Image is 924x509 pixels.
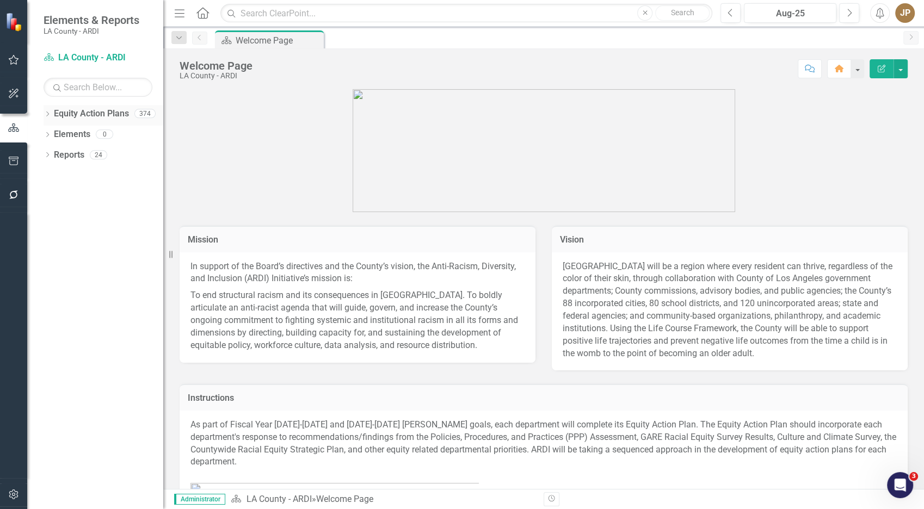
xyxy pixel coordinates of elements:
input: Search ClearPoint... [220,4,712,23]
button: Search [655,5,710,21]
img: ClearPoint Strategy [5,12,24,31]
p: In support of the Board’s directives and the County’s vision, the Anti-Racism, Diversity, and Inc... [190,260,525,288]
h3: Instructions [188,393,900,403]
p: As part of Fiscal Year [DATE]-[DATE] and [DATE]-[DATE] [PERSON_NAME] goals, each department will ... [190,419,897,470]
p: To end structural racism and its consequences in [GEOGRAPHIC_DATA]. To boldly articulate an anti-... [190,287,525,351]
a: LA County - ARDI [44,52,152,64]
small: LA County - ARDI [44,27,139,35]
h3: Vision [560,235,900,245]
span: 3 [909,472,918,481]
a: LA County - ARDI [246,494,311,504]
input: Search Below... [44,78,152,97]
div: LA County - ARDI [180,72,252,80]
div: 0 [96,130,113,139]
iframe: Intercom live chat [887,472,913,498]
span: Search [671,8,694,17]
span: Elements & Reports [44,14,139,27]
div: 24 [90,150,107,159]
div: Welcome Page [180,60,252,72]
div: Welcome Page [316,494,373,504]
a: Elements [54,128,90,141]
button: JP [895,3,915,23]
div: » [231,493,535,506]
button: Aug-25 [744,3,836,23]
a: Reports [54,149,84,162]
a: Equity Action Plans [54,108,129,120]
div: 374 [134,109,156,119]
div: Aug-25 [748,7,833,20]
div: [GEOGRAPHIC_DATA] will be a region where every resident can thrive, regardless of the color of th... [563,260,897,360]
span: Administrator [174,494,225,505]
div: Welcome Page [236,34,321,47]
h3: Mission [188,235,527,245]
img: 3CEO_Initiative%20Logos-ARDI_2023.png [353,89,735,212]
